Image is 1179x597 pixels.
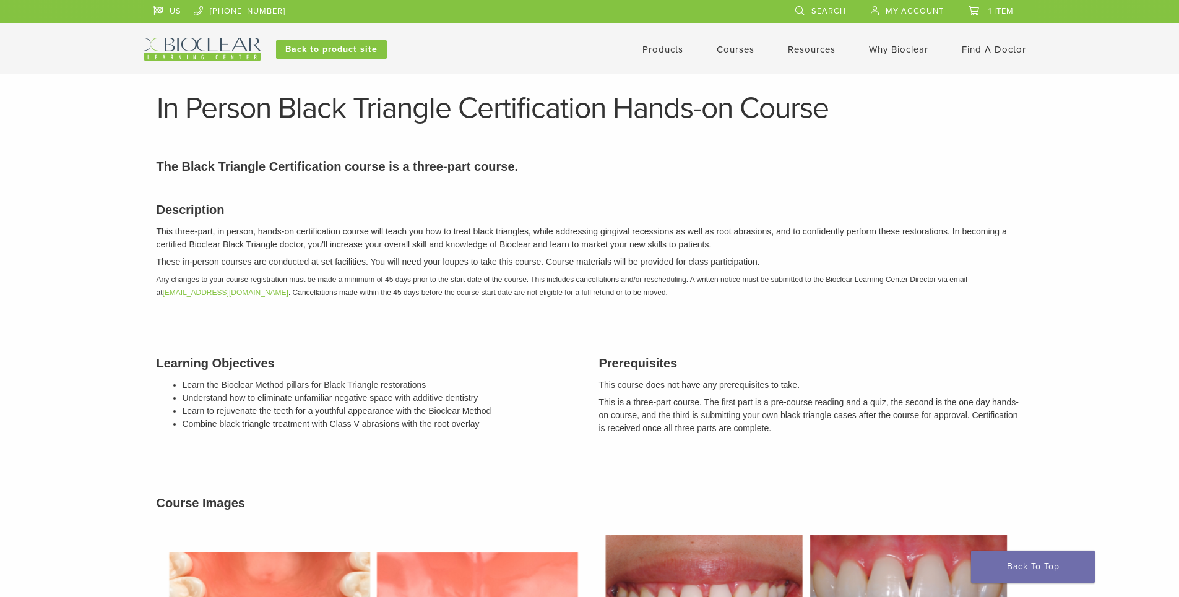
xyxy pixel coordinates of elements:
h3: Course Images [157,494,1023,512]
p: This course does not have any prerequisites to take. [599,379,1023,392]
a: Back To Top [971,551,1095,583]
a: [EMAIL_ADDRESS][DOMAIN_NAME] [163,288,288,297]
a: Products [642,44,683,55]
img: Bioclear [144,38,261,61]
h3: Description [157,200,1023,219]
p: These in-person courses are conducted at set facilities. You will need your loupes to take this c... [157,256,1023,268]
h1: In Person Black Triangle Certification Hands-on Course [157,93,1023,123]
p: This three-part, in person, hands-on certification course will teach you how to treat black trian... [157,225,1023,251]
h3: Learning Objectives [157,354,581,372]
a: Find A Doctor [962,44,1026,55]
span: Search [811,6,846,16]
a: Why Bioclear [869,44,928,55]
li: Learn the Bioclear Method pillars for Black Triangle restorations [183,379,581,392]
li: Combine black triangle treatment with Class V abrasions with the root overlay [183,418,581,431]
a: Back to product site [276,40,387,59]
span: 1 item [988,6,1014,16]
em: Any changes to your course registration must be made a minimum of 45 days prior to the start date... [157,275,967,297]
p: This is a three-part course. The first part is a pre-course reading and a quiz, the second is the... [599,396,1023,435]
li: Learn to rejuvenate the teeth for a youthful appearance with the Bioclear Method [183,405,581,418]
a: Courses [717,44,754,55]
p: The Black Triangle Certification course is a three-part course. [157,157,1023,176]
h3: Prerequisites [599,354,1023,372]
span: My Account [886,6,944,16]
a: Resources [788,44,836,55]
li: Understand how to eliminate unfamiliar negative space with additive dentistry [183,392,581,405]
